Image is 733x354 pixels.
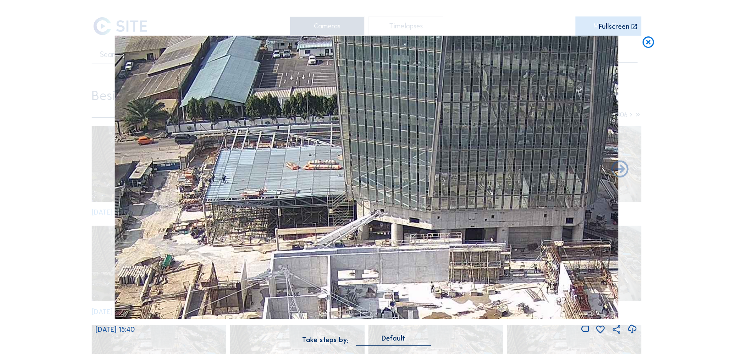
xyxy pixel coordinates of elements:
img: Image [115,36,618,319]
div: Fullscreen [599,23,629,30]
i: Back [610,159,630,180]
div: Default [381,335,405,342]
span: [DATE] 15:40 [95,325,135,334]
div: Take steps by: [302,336,348,343]
div: Default [356,335,431,345]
